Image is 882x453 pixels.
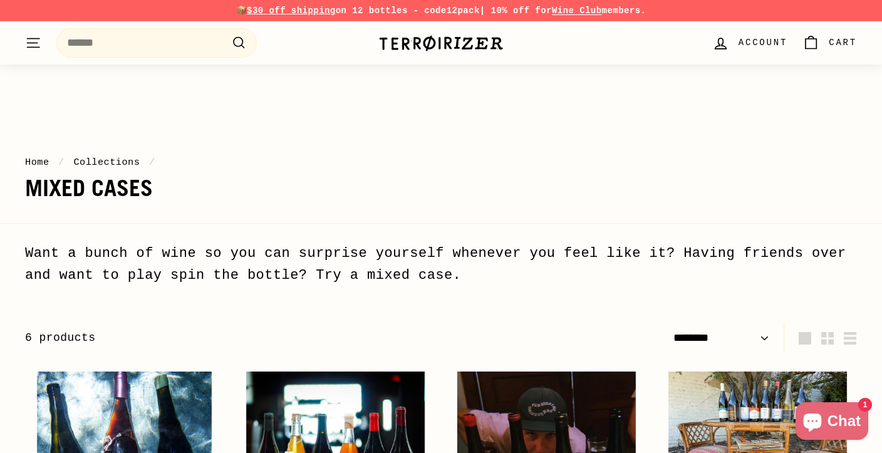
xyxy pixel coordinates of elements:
span: / [55,157,68,168]
a: Wine Club [552,6,602,16]
span: Cart [829,36,857,49]
span: / [146,157,158,168]
a: Cart [795,24,864,61]
a: Home [25,157,49,168]
inbox-online-store-chat: Shopify online store chat [792,402,872,443]
div: Want a bunch of wine so you can surprise yourself whenever you feel like it? Having friends over ... [25,242,857,286]
a: Collections [73,157,140,168]
div: 6 products [25,329,441,347]
nav: breadcrumbs [25,155,857,170]
span: Account [739,36,787,49]
h1: Mixed Cases [25,176,857,201]
p: 📦 on 12 bottles - code | 10% off for members. [25,4,857,18]
a: Account [705,24,795,61]
span: $30 off shipping [247,6,336,16]
strong: 12pack [447,6,480,16]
